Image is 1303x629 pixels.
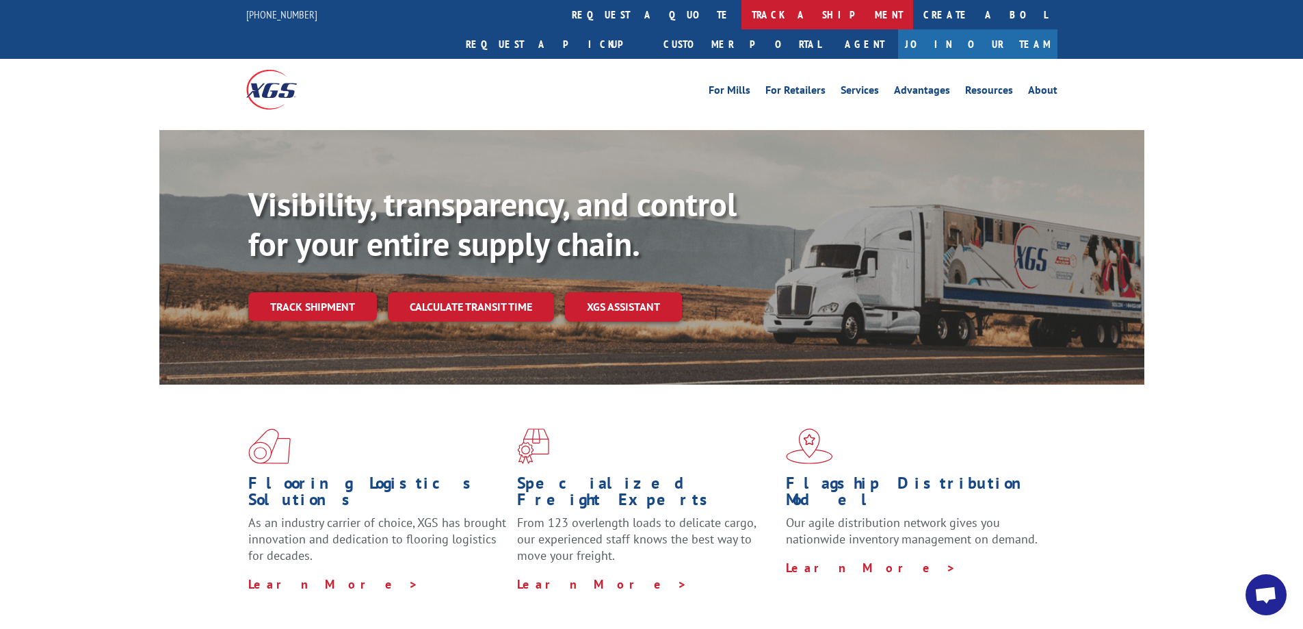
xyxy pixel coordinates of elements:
h1: Flooring Logistics Solutions [248,475,507,515]
a: Agent [831,29,898,59]
span: Our agile distribution network gives you nationwide inventory management on demand. [786,515,1038,547]
a: Track shipment [248,292,377,321]
a: Resources [965,85,1013,100]
a: For Retailers [765,85,826,100]
a: About [1028,85,1057,100]
a: Services [841,85,879,100]
a: For Mills [709,85,750,100]
a: Request a pickup [456,29,653,59]
img: xgs-icon-focused-on-flooring-red [517,428,549,464]
p: From 123 overlength loads to delicate cargo, our experienced staff knows the best way to move you... [517,515,776,576]
a: Calculate transit time [388,292,554,322]
a: Learn More > [786,560,956,576]
span: As an industry carrier of choice, XGS has brought innovation and dedication to flooring logistics... [248,515,506,563]
a: Customer Portal [653,29,831,59]
a: Learn More > [248,576,419,592]
b: Visibility, transparency, and control for your entire supply chain. [248,183,737,265]
img: xgs-icon-total-supply-chain-intelligence-red [248,428,291,464]
a: [PHONE_NUMBER] [246,8,317,21]
a: Learn More > [517,576,687,592]
a: Open chat [1246,574,1287,615]
a: Advantages [894,85,950,100]
h1: Specialized Freight Experts [517,475,776,515]
a: XGS ASSISTANT [565,292,682,322]
h1: Flagship Distribution Model [786,475,1044,515]
a: Join Our Team [898,29,1057,59]
img: xgs-icon-flagship-distribution-model-red [786,428,833,464]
